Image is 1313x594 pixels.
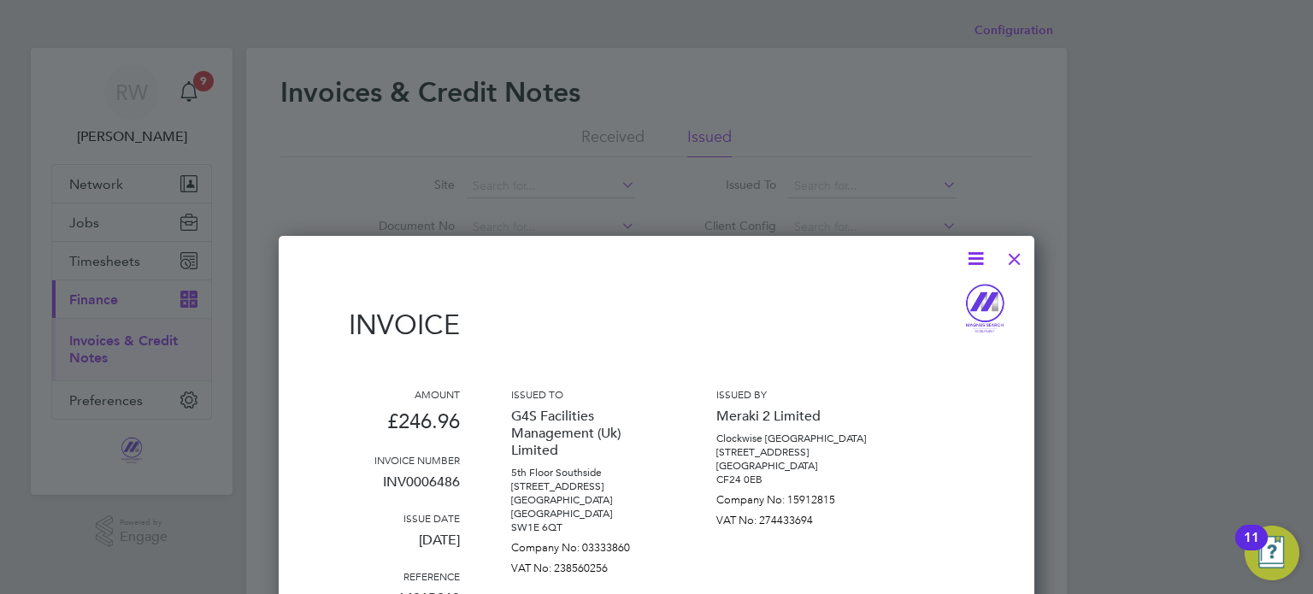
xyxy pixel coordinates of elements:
h3: Issue date [306,511,460,525]
p: VAT No: 238560256 [511,555,665,575]
h3: Reference [306,569,460,583]
p: [GEOGRAPHIC_DATA] [716,459,870,473]
h3: Invoice number [306,453,460,467]
p: SW1E 6QT [511,520,665,534]
div: 11 [1244,538,1259,560]
p: Clockwise [GEOGRAPHIC_DATA] [716,432,870,445]
p: 5th Floor Southside [511,466,665,479]
p: £246.96 [306,401,460,453]
p: [STREET_ADDRESS] [716,445,870,459]
img: magnussearch-logo-remittance.png [963,283,1007,334]
p: [DATE] [306,525,460,569]
h3: Issued to [511,387,665,401]
h3: Amount [306,387,460,401]
p: VAT No: 274433694 [716,507,870,527]
p: [GEOGRAPHIC_DATA] [511,493,665,507]
h1: Invoice [306,309,460,341]
p: INV0006486 [306,467,460,511]
h3: Issued by [716,387,870,401]
p: Company No: 15912815 [716,486,870,507]
p: G4S Facilities Management (Uk) Limited [511,401,665,466]
p: [STREET_ADDRESS] [511,479,665,493]
button: Open Resource Center, 11 new notifications [1245,526,1299,580]
p: Meraki 2 Limited [716,401,870,432]
p: [GEOGRAPHIC_DATA] [511,507,665,520]
p: Company No: 03333860 [511,534,665,555]
p: CF24 0EB [716,473,870,486]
